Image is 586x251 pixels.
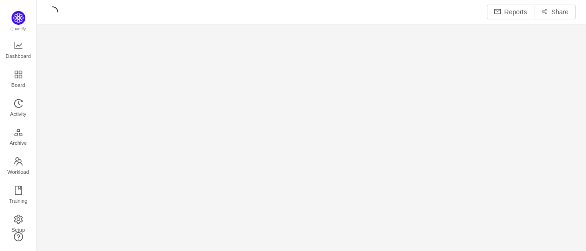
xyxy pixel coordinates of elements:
i: icon: book [14,186,23,195]
a: Training [14,186,23,205]
i: icon: team [14,157,23,166]
span: Setup [12,221,25,239]
a: Workload [14,157,23,176]
span: Training [9,192,27,210]
span: Activity [10,105,26,123]
a: Archive [14,128,23,147]
i: icon: line-chart [14,41,23,50]
a: Dashboard [14,41,23,60]
button: icon: share-altShare [534,5,576,19]
i: icon: loading [47,6,58,17]
a: Activity [14,99,23,118]
a: Setup [14,215,23,234]
span: Board [12,76,25,94]
button: icon: mailReports [487,5,534,19]
span: Dashboard [6,47,31,65]
a: icon: question-circle [14,232,23,241]
span: Quantify [11,27,26,31]
img: Quantify [12,11,25,25]
i: icon: setting [14,215,23,224]
span: Archive [10,134,27,152]
a: Board [14,70,23,89]
span: Workload [7,163,29,181]
i: icon: gold [14,128,23,137]
i: icon: history [14,99,23,108]
i: icon: appstore [14,70,23,79]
